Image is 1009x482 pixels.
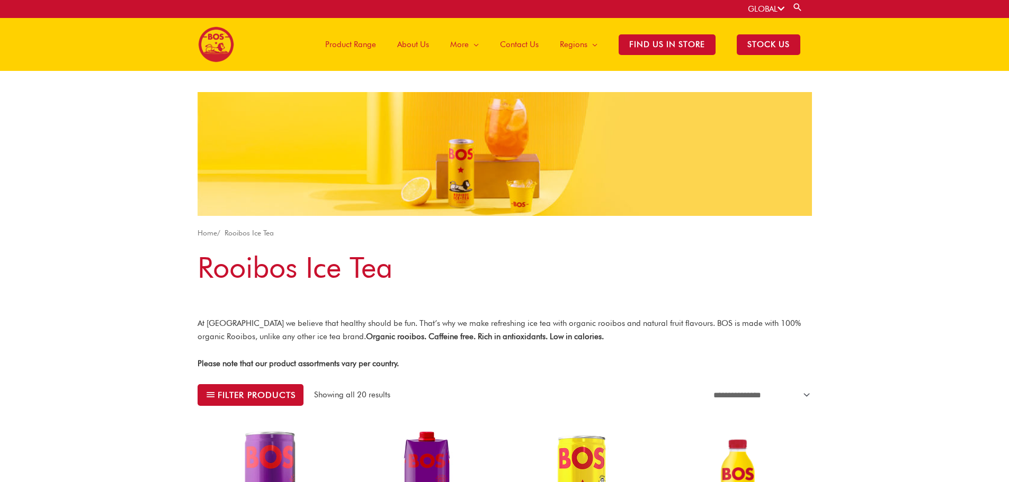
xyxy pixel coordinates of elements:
[440,18,489,71] a: More
[307,18,811,71] nav: Site Navigation
[387,18,440,71] a: About Us
[198,317,812,343] p: At [GEOGRAPHIC_DATA] we believe that healthy should be fun. That’s why we make refreshing ice tea...
[198,26,234,62] img: BOS logo finals-200px
[366,332,604,341] strong: Organic rooibos. Caffeine free. Rich in antioxidants. Low in calories.
[198,384,304,406] button: Filter products
[619,34,716,55] span: Find Us in Store
[748,4,784,14] a: GLOBAL
[792,2,803,12] a: Search button
[198,229,217,237] a: Home
[737,34,800,55] span: STOCK US
[198,359,399,368] strong: Please note that our product assortments vary per country.
[608,18,726,71] a: Find Us in Store
[315,18,387,71] a: Product Range
[560,29,587,60] span: Regions
[397,29,429,60] span: About Us
[198,247,812,288] h1: Rooibos Ice Tea
[450,29,469,60] span: More
[707,385,812,405] select: Shop order
[325,29,376,60] span: Product Range
[549,18,608,71] a: Regions
[500,29,539,60] span: Contact Us
[489,18,549,71] a: Contact Us
[218,391,296,399] span: Filter products
[198,226,812,240] nav: Breadcrumb
[726,18,811,71] a: STOCK US
[314,389,390,401] p: Showing all 20 results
